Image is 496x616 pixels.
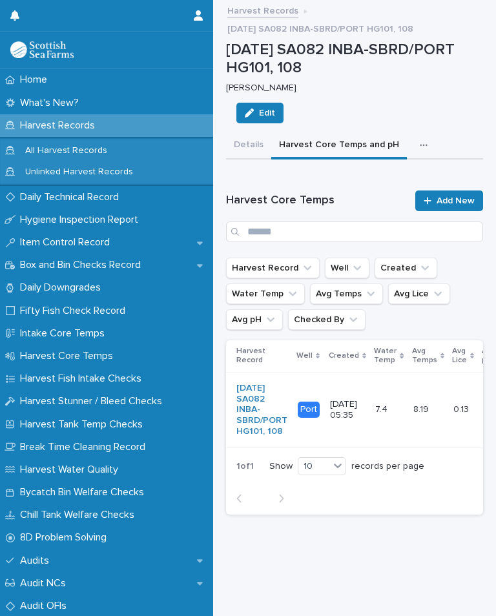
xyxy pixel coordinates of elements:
[437,196,475,205] span: Add New
[10,41,74,58] img: mMrefqRFQpe26GRNOUkG
[453,402,471,415] p: 0.13
[226,221,483,242] input: Search
[375,258,437,278] button: Created
[415,190,483,211] a: Add New
[288,309,366,330] button: Checked By
[310,283,383,304] button: Avg Temps
[15,97,89,109] p: What's New?
[296,349,313,363] p: Well
[15,167,143,178] p: Unlinked Harvest Records
[15,509,145,521] p: Chill Tank Welfare Checks
[15,395,172,407] p: Harvest Stunner / Bleed Checks
[325,258,369,278] button: Well
[226,83,478,94] p: [PERSON_NAME]
[236,103,284,123] button: Edit
[226,193,408,209] h1: Harvest Core Temps
[260,493,294,504] button: Next
[374,344,397,368] p: Water Temp
[15,350,123,362] p: Harvest Core Temps
[226,493,260,504] button: Back
[15,486,154,498] p: Bycatch Bin Welfare Checks
[351,461,424,472] p: records per page
[15,441,156,453] p: Break Time Cleaning Record
[236,344,289,368] p: Harvest Record
[15,191,129,203] p: Daily Technical Record
[15,305,136,317] p: Fifty Fish Check Record
[15,373,152,385] p: Harvest Fish Intake Checks
[15,531,117,544] p: 8D Problem Solving
[482,344,495,368] p: Avg pH
[413,402,431,415] p: 8.19
[236,383,287,437] a: [DATE] SA082 INBA-SBRD/PORT HG101, 108
[452,344,467,368] p: Avg Lice
[388,283,450,304] button: Avg Lice
[298,402,320,418] div: Port
[226,283,305,304] button: Water Temp
[15,418,153,431] p: Harvest Tank Temp Checks
[15,236,120,249] p: Item Control Record
[15,282,111,294] p: Daily Downgrades
[227,21,413,35] p: [DATE] SA082 INBA-SBRD/PORT HG101, 108
[15,577,76,590] p: Audit NCs
[330,399,365,421] p: [DATE] 05:35
[226,41,483,78] p: [DATE] SA082 INBA-SBRD/PORT HG101, 108
[271,132,407,159] button: Harvest Core Temps and pH
[227,3,298,17] a: Harvest Records
[375,402,390,415] p: 7.4
[329,349,359,363] p: Created
[15,74,57,86] p: Home
[15,600,77,612] p: Audit OFIs
[15,327,115,340] p: Intake Core Temps
[298,459,329,474] div: 10
[226,309,283,330] button: Avg pH
[412,344,437,368] p: Avg Temps
[15,259,151,271] p: Box and Bin Checks Record
[226,132,271,159] button: Details
[269,461,293,472] p: Show
[15,119,105,132] p: Harvest Records
[226,258,320,278] button: Harvest Record
[15,145,118,156] p: All Harvest Records
[259,108,275,118] span: Edit
[15,555,59,567] p: Audits
[15,214,149,226] p: Hygiene Inspection Report
[15,464,129,476] p: Harvest Water Quality
[226,451,264,482] p: 1 of 1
